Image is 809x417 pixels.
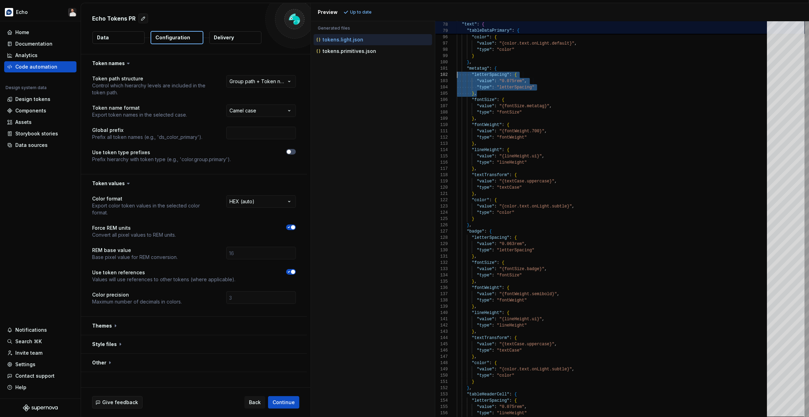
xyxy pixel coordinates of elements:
[515,235,517,240] span: {
[500,342,555,347] span: "{textCase.uppercase}"
[435,354,448,360] div: 147
[482,22,484,27] span: {
[484,229,487,234] span: :
[92,225,176,231] p: Force REM units
[92,298,182,305] p: Maximum number of decimals in colors.
[268,396,299,409] button: Continue
[435,191,448,197] div: 121
[494,198,497,203] span: {
[435,28,448,34] span: 79
[497,135,527,140] span: "fontWeight"
[494,361,497,365] span: {
[92,269,235,276] p: Use token references
[494,154,497,159] span: :
[557,292,559,297] span: ,
[500,292,557,297] span: "{fontWeight.semibold}"
[15,361,35,368] div: Settings
[92,231,176,238] p: Convert all pixel values to REM units.
[472,279,474,284] span: }
[497,260,499,265] span: :
[92,31,145,44] button: Data
[544,129,547,134] span: ,
[249,399,261,406] span: Back
[435,122,448,128] div: 110
[475,254,477,259] span: ,
[492,348,494,353] span: :
[472,336,509,340] span: "textTransform"
[502,123,504,127] span: :
[15,372,55,379] div: Contact support
[92,276,235,283] p: Values will use references to other tokens (where applicable).
[92,247,178,254] p: REM base value
[497,273,522,278] span: "fontSize"
[435,78,448,84] div: 103
[214,34,234,41] p: Delivery
[435,272,448,278] div: 134
[350,9,372,15] p: Up to date
[500,154,542,159] span: "{lineHeight.ui}"
[477,110,492,115] span: "type"
[492,323,494,328] span: :
[435,278,448,285] div: 135
[572,367,575,372] span: ,
[472,217,474,221] span: }
[494,242,497,246] span: :
[502,285,504,290] span: :
[507,123,509,127] span: {
[477,179,494,184] span: "value"
[4,347,76,359] a: Invite team
[16,9,28,16] div: Echo
[435,253,448,260] div: 131
[469,60,472,65] span: ,
[318,9,338,16] div: Preview
[492,47,494,52] span: :
[472,116,474,121] span: }
[492,185,494,190] span: :
[92,14,136,23] p: Echo Tokens PR
[494,342,497,347] span: :
[500,129,545,134] span: "{fontWeight.700}"
[477,242,494,246] span: "value"
[92,396,143,409] button: Give feedback
[475,116,477,121] span: ,
[15,142,48,149] div: Data sources
[477,317,494,322] span: "value"
[4,324,76,336] button: Notifications
[500,267,545,272] span: "{fontSize.badge}"
[435,153,448,159] div: 115
[92,149,231,156] p: Use token type prefixes
[492,110,494,115] span: :
[500,242,525,246] span: "0.063rem"
[477,298,492,303] span: "type"
[572,204,575,209] span: ,
[475,166,477,171] span: ,
[4,336,76,347] button: Search ⌘K
[494,367,497,372] span: :
[575,41,577,46] span: ,
[472,173,509,178] span: "textTransform"
[435,97,448,103] div: 106
[490,361,492,365] span: :
[435,304,448,310] div: 139
[92,202,214,216] p: Export color token values in the selected color format.
[507,285,509,290] span: {
[472,361,489,365] span: "color"
[4,38,76,49] a: Documentation
[435,322,448,329] div: 142
[490,198,492,203] span: :
[23,404,58,411] svg: Supernova Logo
[525,242,527,246] span: ,
[477,129,494,134] span: "value"
[477,373,492,378] span: "type"
[507,310,509,315] span: {
[492,85,494,90] span: :
[435,134,448,141] div: 112
[4,105,76,116] a: Components
[472,91,474,96] span: }
[314,47,432,55] button: tokens.primitives.json
[92,134,202,141] p: Prefix all token names (e.g., 'ds_color_primary').
[515,72,517,77] span: {
[469,223,472,228] span: ,
[477,79,494,84] span: "value"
